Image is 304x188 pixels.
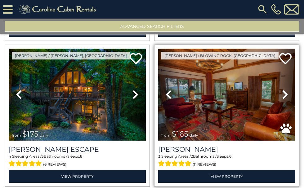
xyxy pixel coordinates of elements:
div: Sleeping Areas / Bathrooms / Sleeps: [158,154,295,168]
button: Advanced Search Filters [5,21,299,32]
h3: Todd Escape [9,145,146,154]
a: Add to favorites [279,52,292,66]
a: [PHONE_NUMBER] [270,4,283,15]
span: daily [40,133,48,138]
a: View Property [158,170,295,183]
span: $165 [172,129,188,138]
a: [PERSON_NAME] / [PERSON_NAME], [GEOGRAPHIC_DATA] [12,52,130,59]
a: [PERSON_NAME] Escape [9,145,146,154]
span: $175 [22,129,38,138]
img: Khaki-logo.png [16,3,101,15]
a: Add to favorites [130,52,142,66]
img: thumbnail_168627805.jpeg [9,49,146,140]
span: from [161,133,171,138]
img: thumbnail_163277855.jpeg [158,49,295,140]
div: Sleeping Areas / Bathrooms / Sleeps: [9,154,146,168]
a: View Property [9,170,146,183]
a: [PERSON_NAME] [158,145,295,154]
span: 8 [80,154,83,159]
span: from [12,133,21,138]
span: daily [190,133,198,138]
h3: Azalea Hill [158,145,295,154]
span: 6 [229,154,231,159]
span: (6 reviews) [43,160,66,168]
span: 4 [9,154,11,159]
img: search-regular.svg [257,4,268,15]
span: 2 [191,154,193,159]
span: (11 reviews) [193,160,216,168]
a: [PERSON_NAME] / Blowing Rock, [GEOGRAPHIC_DATA] [161,52,279,59]
span: 3 [42,154,44,159]
span: 3 [158,154,160,159]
